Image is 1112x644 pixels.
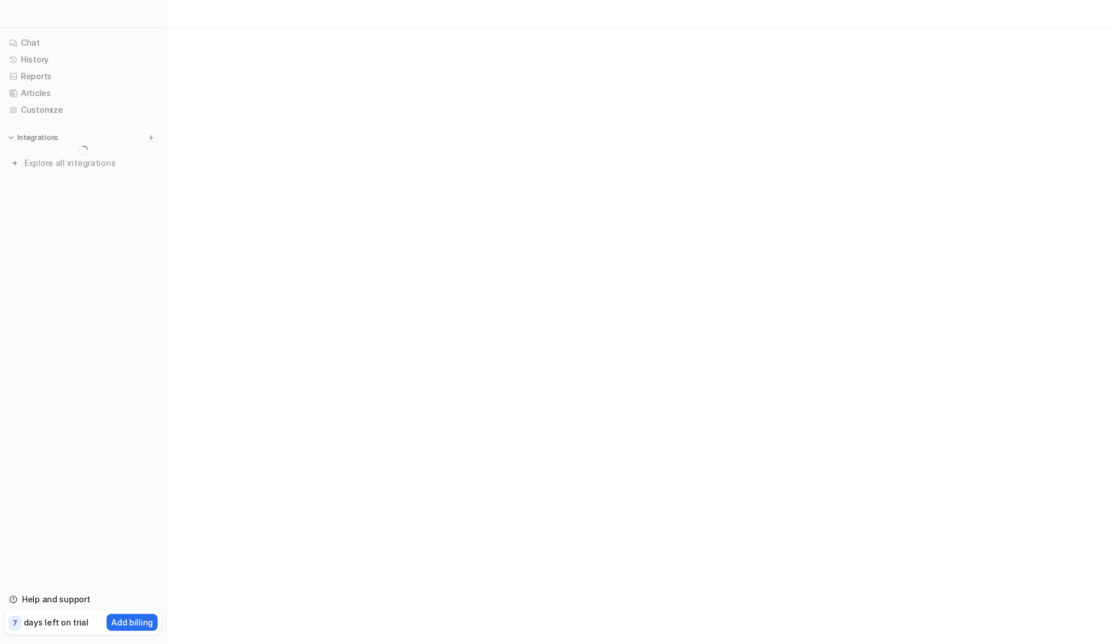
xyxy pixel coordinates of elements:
p: Integrations [17,133,58,142]
a: Chat [5,35,162,51]
a: Articles [5,85,162,101]
img: expand menu [7,134,15,142]
a: Reports [5,68,162,84]
span: Explore all integrations [24,154,157,172]
p: days left on trial [24,616,89,628]
a: History [5,51,162,68]
img: menu_add.svg [147,134,155,142]
button: Integrations [5,132,62,143]
button: Add billing [107,614,158,631]
a: Help and support [5,591,162,608]
p: 7 [13,618,17,628]
img: explore all integrations [9,157,21,169]
a: Explore all integrations [5,155,162,171]
p: Add billing [111,616,153,628]
a: Customize [5,102,162,118]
